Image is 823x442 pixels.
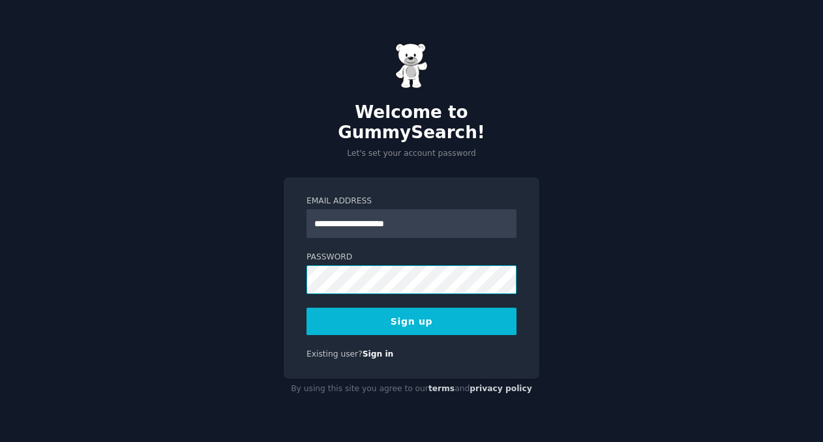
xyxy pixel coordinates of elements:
[307,349,363,359] span: Existing user?
[395,43,428,89] img: Gummy Bear
[307,308,516,335] button: Sign up
[284,102,539,143] h2: Welcome to GummySearch!
[428,384,455,393] a: terms
[470,384,532,393] a: privacy policy
[284,148,539,160] p: Let's set your account password
[307,196,516,207] label: Email Address
[284,379,539,400] div: By using this site you agree to our and
[307,252,516,263] label: Password
[363,349,394,359] a: Sign in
